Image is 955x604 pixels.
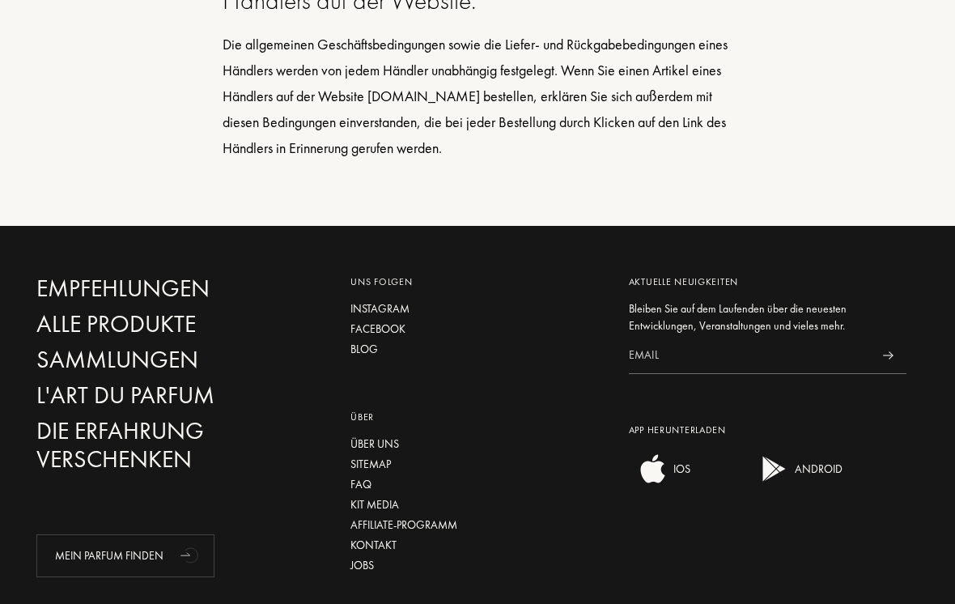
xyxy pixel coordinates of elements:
a: Blog [350,341,604,358]
div: Mein Parfum finden [36,534,214,577]
a: Affiliate-Programm [350,517,604,534]
a: Facebook [350,321,604,338]
div: Aktuelle Neuigkeiten [629,274,906,289]
div: Über [350,410,604,424]
a: Kontakt [350,537,604,554]
div: Uns folgen [350,274,604,289]
a: L'Art du Parfum [36,381,314,410]
div: Bleiben Sie auf dem Laufenden über die neuesten Entwicklungen, Veranstaltungen und vieles mehr. [629,300,906,334]
div: IOS [669,453,690,485]
a: FAQ [350,476,604,493]
a: Instagram [350,300,604,317]
a: Die Erfahrung verschenken [36,417,314,474]
a: Alle Produkte [36,310,314,338]
a: Sitemap [350,456,604,473]
a: Sammlungen [36,346,314,374]
div: ANDROID [791,453,843,485]
img: android app [758,453,791,485]
a: android appANDROID [750,474,843,488]
div: animation [175,538,207,571]
img: news_send.svg [883,351,893,359]
a: ios appIOS [629,474,690,488]
img: ios app [637,453,669,485]
a: Empfehlungen [36,274,314,303]
a: Jobs [350,557,604,574]
div: App herunterladen [629,423,906,437]
a: Kit media [350,496,604,513]
div: Die allgemeinen Geschäftsbedingungen sowie die Liefer- und Rückgabebedingungen eines Händlers wer... [223,32,732,161]
a: Über uns [350,436,604,453]
input: Email [629,338,870,374]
